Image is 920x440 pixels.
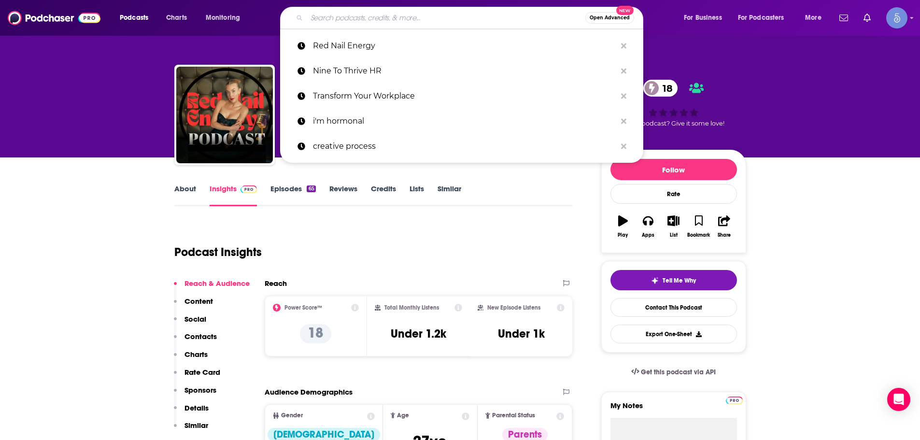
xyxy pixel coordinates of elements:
[835,10,852,26] a: Show notifications dropdown
[307,10,585,26] input: Search podcasts, credits, & more...
[585,12,634,24] button: Open AdvancedNew
[726,397,743,404] img: Podchaser Pro
[610,270,737,290] button: tell me why sparkleTell Me Why
[887,388,910,411] div: Open Intercom Messenger
[886,7,907,28] img: User Profile
[610,325,737,343] button: Export One-Sheet
[174,350,208,368] button: Charts
[726,395,743,404] a: Pro website
[610,298,737,317] a: Contact This Podcast
[166,11,187,25] span: Charts
[670,232,678,238] div: List
[732,10,798,26] button: open menu
[623,120,724,127] span: Good podcast? Give it some love!
[160,10,193,26] a: Charts
[313,109,616,134] p: i'm hormonal
[805,11,821,25] span: More
[661,209,686,244] button: List
[610,401,737,418] label: My Notes
[653,80,678,97] span: 18
[684,11,722,25] span: For Business
[184,332,217,341] p: Contacts
[610,184,737,204] div: Rate
[590,15,630,20] span: Open Advanced
[391,326,446,341] h3: Under 1.2k
[636,209,661,244] button: Apps
[184,368,220,377] p: Rate Card
[265,387,353,397] h2: Audience Demographics
[289,7,652,29] div: Search podcasts, credits, & more...
[174,279,250,297] button: Reach & Audience
[174,385,216,403] button: Sponsors
[174,297,213,314] button: Content
[313,58,616,84] p: Nine To Thrive HR
[174,421,208,439] button: Similar
[281,412,303,419] span: Gender
[184,350,208,359] p: Charts
[643,80,678,97] a: 18
[307,185,315,192] div: 65
[410,184,424,206] a: Lists
[265,279,287,288] h2: Reach
[120,11,148,25] span: Podcasts
[184,314,206,324] p: Social
[618,232,628,238] div: Play
[280,109,643,134] a: i'm hormonal
[174,245,262,259] h1: Podcast Insights
[651,277,659,284] img: tell me why sparkle
[174,403,209,421] button: Details
[886,7,907,28] button: Show profile menu
[184,403,209,412] p: Details
[601,73,746,133] div: 18Good podcast? Give it some love!
[280,134,643,159] a: creative process
[270,184,315,206] a: Episodes65
[492,412,535,419] span: Parental Status
[498,326,545,341] h3: Under 1k
[174,314,206,332] button: Social
[8,9,100,27] img: Podchaser - Follow, Share and Rate Podcasts
[397,412,409,419] span: Age
[313,84,616,109] p: Transform Your Workplace
[280,84,643,109] a: Transform Your Workplace
[487,304,540,311] h2: New Episode Listens
[313,134,616,159] p: creative process
[184,297,213,306] p: Content
[371,184,396,206] a: Credits
[113,10,161,26] button: open menu
[280,33,643,58] a: Red Nail Energy
[663,277,696,284] span: Tell Me Why
[686,209,711,244] button: Bookmark
[677,10,734,26] button: open menu
[184,385,216,395] p: Sponsors
[313,33,616,58] p: Red Nail Energy
[184,421,208,430] p: Similar
[176,67,273,163] img: Red Nail Energy
[241,185,257,193] img: Podchaser Pro
[210,184,257,206] a: InsightsPodchaser Pro
[687,232,710,238] div: Bookmark
[886,7,907,28] span: Logged in as Spiral5-G1
[641,368,716,376] span: Get this podcast via API
[199,10,253,26] button: open menu
[206,11,240,25] span: Monitoring
[798,10,834,26] button: open menu
[642,232,654,238] div: Apps
[610,159,737,180] button: Follow
[623,360,724,384] a: Get this podcast via API
[711,209,736,244] button: Share
[174,368,220,385] button: Rate Card
[329,184,357,206] a: Reviews
[284,304,322,311] h2: Power Score™
[300,324,331,343] p: 18
[616,6,634,15] span: New
[610,209,636,244] button: Play
[174,184,196,206] a: About
[738,11,784,25] span: For Podcasters
[718,232,731,238] div: Share
[384,304,439,311] h2: Total Monthly Listens
[184,279,250,288] p: Reach & Audience
[174,332,217,350] button: Contacts
[860,10,875,26] a: Show notifications dropdown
